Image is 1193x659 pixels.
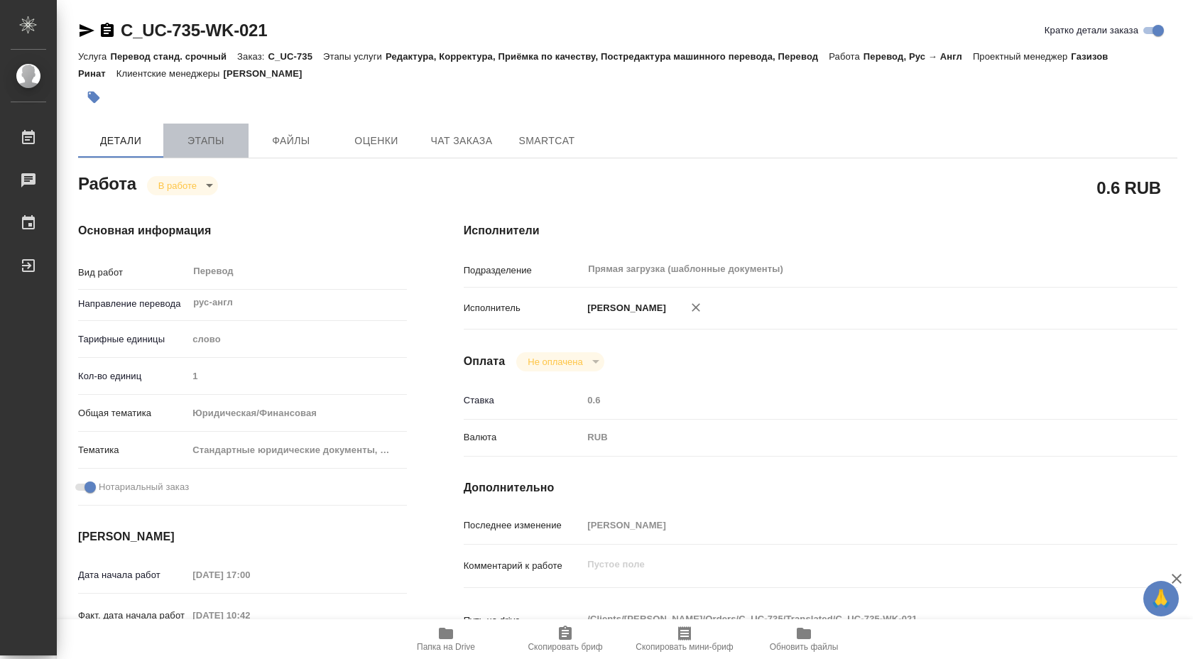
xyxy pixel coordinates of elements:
[829,51,864,62] p: Работа
[386,51,829,62] p: Редактура, Корректура, Приёмка по качеству, Постредактура машинного перевода, Перевод
[342,132,410,150] span: Оценки
[1149,584,1173,614] span: 🙏
[87,132,155,150] span: Детали
[121,21,267,40] a: C_UC-735-WK-021
[464,614,583,628] p: Путь на drive
[582,607,1118,631] textarea: /Clients/[PERSON_NAME]/Orders/C_UC-735/Translated/C_UC-735-WK-021
[464,518,583,533] p: Последнее изменение
[78,332,187,347] p: Тарифные единицы
[582,425,1118,450] div: RUB
[625,619,744,659] button: Скопировать мини-бриф
[464,263,583,278] p: Подразделение
[99,480,189,494] span: Нотариальный заказ
[187,438,406,462] div: Стандартные юридические документы, договоры, уставы
[116,68,224,79] p: Клиентские менеджеры
[78,369,187,383] p: Кол-во единиц
[78,297,187,311] p: Направление перевода
[513,132,581,150] span: SmartCat
[1045,23,1138,38] span: Кратко детали заказа
[744,619,864,659] button: Обновить файлы
[110,51,237,62] p: Перевод станд. срочный
[78,82,109,113] button: Добавить тэг
[516,352,604,371] div: В работе
[187,605,312,626] input: Пустое поле
[78,528,407,545] h4: [PERSON_NAME]
[154,180,201,192] button: В работе
[187,327,406,352] div: слово
[427,132,496,150] span: Чат заказа
[464,479,1177,496] h4: Дополнительно
[78,170,136,195] h2: Работа
[582,390,1118,410] input: Пустое поле
[417,642,475,652] span: Папка на Drive
[257,132,325,150] span: Файлы
[78,609,187,623] p: Факт. дата начала работ
[78,266,187,280] p: Вид работ
[973,51,1071,62] p: Проектный менеджер
[1096,175,1161,200] h2: 0.6 RUB
[237,51,268,62] p: Заказ:
[147,176,218,195] div: В работе
[864,51,973,62] p: Перевод, Рус → Англ
[523,356,587,368] button: Не оплачена
[680,292,712,323] button: Удалить исполнителя
[506,619,625,659] button: Скопировать бриф
[172,132,240,150] span: Этапы
[323,51,386,62] p: Этапы услуги
[464,301,583,315] p: Исполнитель
[636,642,733,652] span: Скопировать мини-бриф
[464,559,583,573] p: Комментарий к работе
[464,222,1177,239] h4: Исполнители
[78,443,187,457] p: Тематика
[770,642,839,652] span: Обновить файлы
[582,301,666,315] p: [PERSON_NAME]
[78,222,407,239] h4: Основная информация
[528,642,602,652] span: Скопировать бриф
[78,51,110,62] p: Услуга
[464,393,583,408] p: Ставка
[78,406,187,420] p: Общая тематика
[464,353,506,370] h4: Оплата
[268,51,324,62] p: C_UC-735
[187,565,312,585] input: Пустое поле
[99,22,116,39] button: Скопировать ссылку
[464,430,583,445] p: Валюта
[582,515,1118,535] input: Пустое поле
[187,366,406,386] input: Пустое поле
[78,568,187,582] p: Дата начала работ
[1143,581,1179,616] button: 🙏
[386,619,506,659] button: Папка на Drive
[78,22,95,39] button: Скопировать ссылку для ЯМессенджера
[187,401,406,425] div: Юридическая/Финансовая
[224,68,313,79] p: [PERSON_NAME]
